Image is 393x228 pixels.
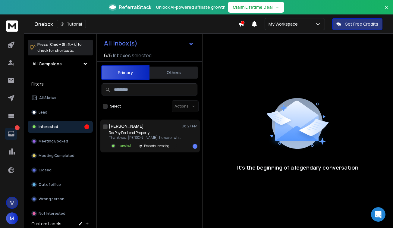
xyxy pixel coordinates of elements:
[193,144,197,149] div: 1
[269,21,300,27] p: My Workspace
[37,42,82,54] p: Press to check for shortcuts.
[84,124,89,129] div: 1
[39,95,56,100] p: All Status
[15,125,20,130] p: 1
[156,4,225,10] p: Unlock AI-powered affiliate growth
[39,197,64,201] p: Wrong person
[57,20,86,28] button: Tutorial
[28,80,93,88] h3: Filters
[371,207,385,222] div: Open Intercom Messenger
[34,20,238,28] div: Onebox
[39,110,47,115] p: Lead
[49,41,77,48] span: Cmd + Shift + k
[33,61,62,67] h1: All Campaigns
[39,139,68,144] p: Meeting Booked
[345,21,378,27] p: Get Free Credits
[332,18,382,30] button: Get Free Credits
[39,168,52,173] p: Closed
[28,92,93,104] button: All Status
[104,40,137,46] h1: All Inbox(s)
[28,179,93,191] button: Out of office
[237,163,358,172] p: It’s the beginning of a legendary conversation
[28,121,93,133] button: Interested1
[109,135,181,140] p: Thank you, [PERSON_NAME], however what
[31,221,61,227] h3: Custom Labels
[99,37,199,49] button: All Inbox(s)
[119,4,151,11] span: ReferralStack
[28,58,93,70] button: All Campaigns
[109,123,144,129] h1: [PERSON_NAME]
[28,135,93,147] button: Meeting Booked
[28,164,93,176] button: Closed
[39,124,58,129] p: Interested
[275,4,279,10] span: →
[104,52,112,59] span: 6 / 6
[39,153,74,158] p: Meeting Completed
[39,182,61,187] p: Out of office
[113,52,152,59] h3: Inboxes selected
[28,193,93,205] button: Wrong person
[6,212,18,224] button: M
[28,150,93,162] button: Meeting Completed
[149,66,198,79] button: Others
[28,106,93,118] button: Lead
[110,104,121,109] label: Select
[28,208,93,220] button: Not Interested
[117,143,131,148] p: Interested
[39,211,65,216] p: Not Interested
[182,124,197,129] p: 08:27 PM
[5,128,17,140] a: 1
[109,130,181,135] p: Re: Pay Per Lead Property
[383,4,391,18] button: Close banner
[101,65,149,80] button: Primary
[228,2,284,13] button: Claim Lifetime Deal→
[144,144,173,148] p: Property Investing - Global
